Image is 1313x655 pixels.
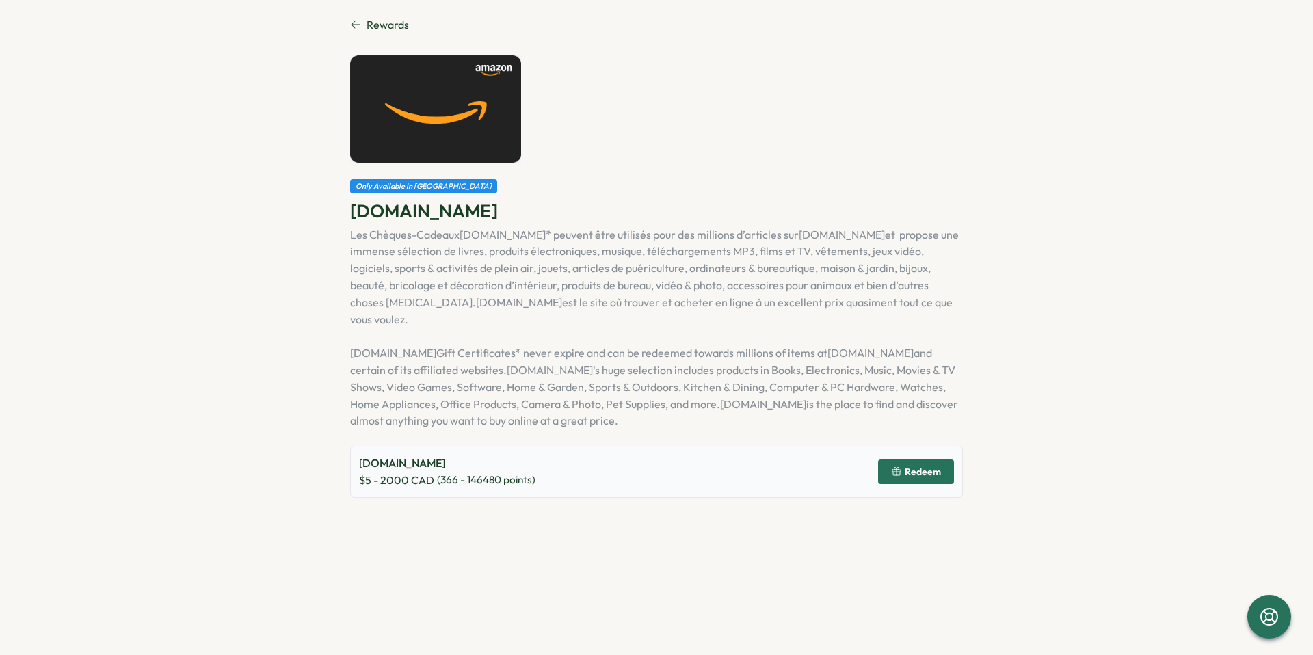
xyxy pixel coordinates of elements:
[350,295,953,326] span: est le site où trouver et acheter en ligne à un excellent prix quasiment tout ce que vous voulez.
[905,467,941,477] span: Redeem
[367,16,409,34] span: Rewards
[359,472,434,489] span: $ 5 - 2000 CAD
[827,346,914,360] a: [DOMAIN_NAME]
[437,472,535,487] span: ( 366 - 146480 points)
[476,295,562,309] a: [DOMAIN_NAME]
[350,228,959,309] span: et propose une immense sélection de livres, produits électroniques, musique, téléchargements MP3,...
[460,228,546,241] a: [DOMAIN_NAME]
[799,228,885,241] a: [DOMAIN_NAME]
[359,455,535,472] p: [DOMAIN_NAME]
[507,363,593,377] a: [DOMAIN_NAME]
[350,363,955,411] span: 's huge selection includes products in Books, Electronics, Music, Movies & TV Shows, Video Games,...
[350,55,521,163] img: Amazon.ca
[350,228,460,241] span: Les Chèques-Cadeaux
[878,459,954,484] button: Redeem
[350,16,963,34] a: Rewards
[350,346,436,360] a: [DOMAIN_NAME]
[720,397,806,411] a: [DOMAIN_NAME]
[350,179,497,193] div: Only Available in [GEOGRAPHIC_DATA]
[436,346,827,360] span: Gift Certificates* never expire and can be redeemed towards millions of items at
[350,199,963,223] p: [DOMAIN_NAME]
[546,228,799,241] span: * peuvent être utilisés pour des millions d’articles sur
